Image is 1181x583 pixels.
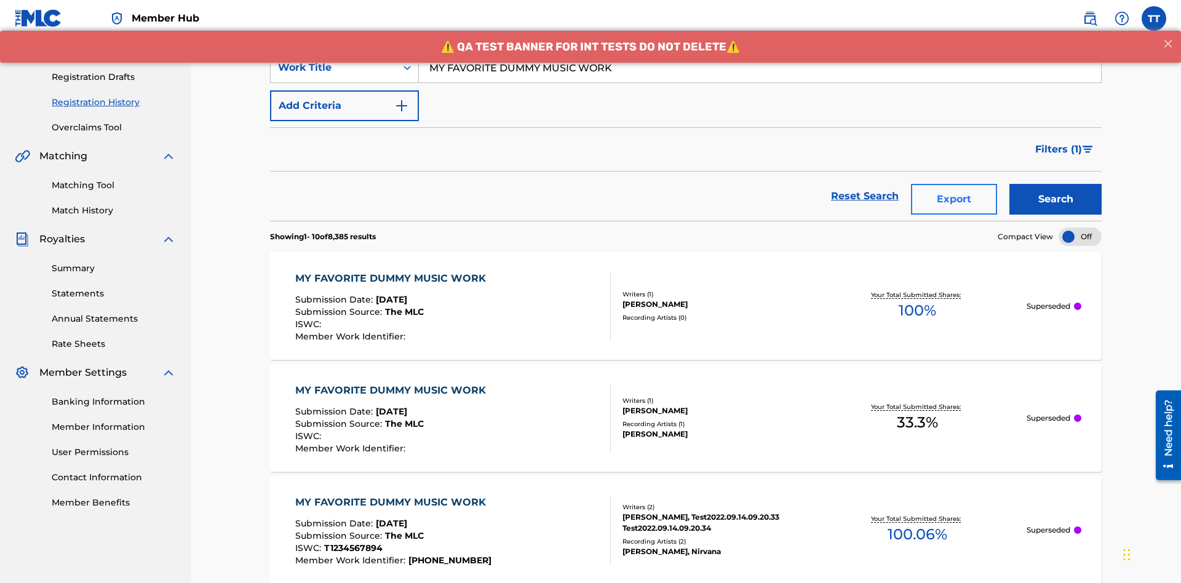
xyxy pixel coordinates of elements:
span: The MLC [385,418,424,429]
div: Writers ( 2 ) [622,502,808,512]
p: Superseded [1027,301,1070,312]
span: Submission Date : [295,518,376,529]
a: MY FAVORITE DUMMY MUSIC WORKSubmission Date:[DATE]Submission Source:The MLCISWC:Member Work Ident... [270,252,1102,360]
div: MY FAVORITE DUMMY MUSIC WORK [295,495,492,510]
a: Reset Search [825,183,905,210]
img: Royalties [15,232,30,247]
p: Superseded [1027,413,1070,424]
img: MLC Logo [15,9,62,27]
span: Submission Date : [295,294,376,305]
a: Matching Tool [52,179,176,192]
span: Royalties [39,232,85,247]
img: expand [161,149,176,164]
a: Banking Information [52,395,176,408]
div: [PERSON_NAME], Nirvana [622,546,808,557]
span: Submission Date : [295,406,376,417]
div: Drag [1123,536,1131,573]
div: Writers ( 1 ) [622,396,808,405]
span: Member Work Identifier : [295,331,408,342]
a: Annual Statements [52,312,176,325]
img: Top Rightsholder [109,11,124,26]
span: The MLC [385,306,424,317]
span: Compact View [998,231,1053,242]
div: Writers ( 1 ) [622,290,808,299]
img: expand [161,232,176,247]
span: The MLC [385,530,424,541]
iframe: Resource Center [1147,386,1181,486]
a: Member Benefits [52,496,176,509]
button: Filters (1) [1028,134,1102,165]
div: Recording Artists ( 2 ) [622,537,808,546]
span: [DATE] [376,518,407,529]
span: Submission Source : [295,306,385,317]
span: Submission Source : [295,418,385,429]
a: MY FAVORITE DUMMY MUSIC WORKSubmission Date:[DATE]Submission Source:The MLCISWC:Member Work Ident... [270,364,1102,472]
span: Member Settings [39,365,127,380]
span: Matching [39,149,87,164]
a: Summary [52,262,176,275]
a: Public Search [1078,6,1102,31]
a: Registration Drafts [52,71,176,84]
span: ISWC : [295,319,324,330]
a: Rate Sheets [52,338,176,351]
img: filter [1083,146,1093,153]
div: User Menu [1142,6,1166,31]
a: Statements [52,287,176,300]
p: Your Total Submitted Shares: [871,402,964,411]
img: help [1115,11,1129,26]
img: expand [161,365,176,380]
img: 9d2ae6d4665cec9f34b9.svg [394,98,409,113]
img: search [1083,11,1097,26]
div: MY FAVORITE DUMMY MUSIC WORK [295,383,492,398]
a: Member Information [52,421,176,434]
span: Filters ( 1 ) [1035,142,1082,157]
a: Contact Information [52,471,176,484]
div: MY FAVORITE DUMMY MUSIC WORK [295,271,492,286]
span: ISWC : [295,430,324,442]
div: [PERSON_NAME], Test2022.09.14.09.20.33 Test2022.09.14.09.20.34 [622,512,808,534]
span: 100.06 % [888,523,947,545]
span: [PHONE_NUMBER] [408,555,491,566]
a: Match History [52,204,176,217]
span: Submission Source : [295,530,385,541]
div: [PERSON_NAME] [622,405,808,416]
div: Recording Artists ( 1 ) [622,419,808,429]
span: Member Work Identifier : [295,555,408,566]
p: Your Total Submitted Shares: [871,514,964,523]
iframe: Chat Widget [1119,524,1181,583]
img: Matching [15,149,30,164]
div: [PERSON_NAME] [622,299,808,310]
button: Export [911,184,997,215]
button: Search [1009,184,1102,215]
div: Help [1110,6,1134,31]
span: Member Hub [132,11,199,25]
a: User Permissions [52,446,176,459]
img: Member Settings [15,365,30,380]
a: Overclaims Tool [52,121,176,134]
form: Search Form [270,52,1102,221]
p: Superseded [1027,525,1070,536]
span: 33.3 % [897,411,938,434]
div: Work Title [278,60,389,75]
button: Add Criteria [270,90,419,121]
span: [DATE] [376,294,407,305]
span: ISWC : [295,542,324,553]
p: Your Total Submitted Shares: [871,290,964,299]
p: Showing 1 - 10 of 8,385 results [270,231,376,242]
div: Recording Artists ( 0 ) [622,313,808,322]
div: [PERSON_NAME] [622,429,808,440]
span: [DATE] [376,406,407,417]
span: T1234567894 [324,542,383,553]
span: Member Work Identifier : [295,443,408,454]
span: 100 % [899,299,936,322]
a: Registration History [52,96,176,109]
span: ⚠️ QA TEST BANNER FOR INT TESTS DO NOT DELETE⚠️ [441,9,740,23]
